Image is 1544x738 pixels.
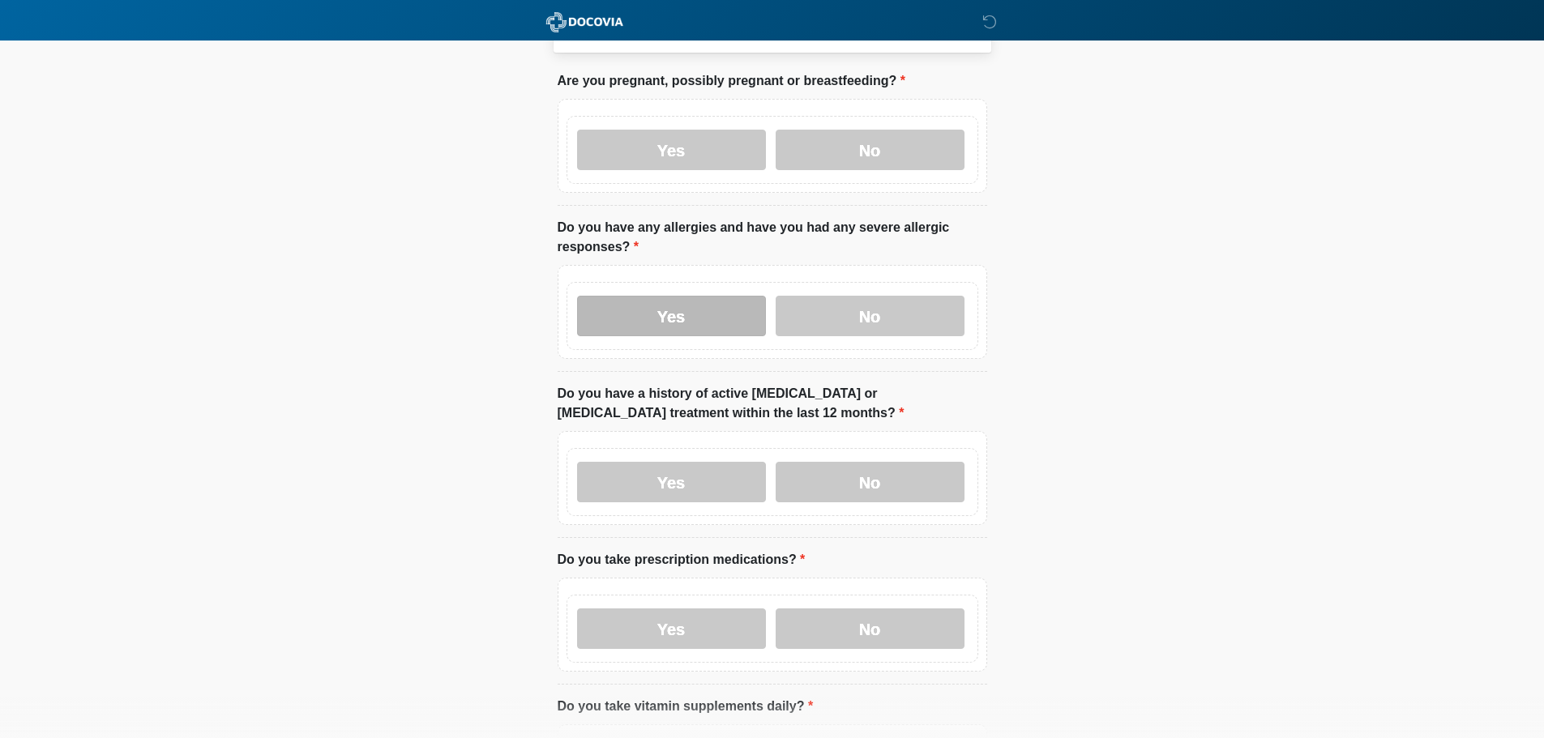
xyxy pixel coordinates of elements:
label: No [776,130,964,170]
label: Do you take vitamin supplements daily? [558,697,814,716]
label: No [776,608,964,649]
label: Do you take prescription medications? [558,550,806,569]
label: Do you have a history of active [MEDICAL_DATA] or [MEDICAL_DATA] treatment within the last 12 mon... [558,384,987,423]
label: Do you have any allergies and have you had any severe allergic responses? [558,218,987,257]
label: No [776,296,964,336]
label: No [776,462,964,502]
label: Yes [577,462,766,502]
label: Are you pregnant, possibly pregnant or breastfeeding? [558,71,905,91]
label: Yes [577,130,766,170]
label: Yes [577,296,766,336]
label: Yes [577,608,766,649]
img: ABC Med Spa- GFEase Logo [541,12,628,32]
